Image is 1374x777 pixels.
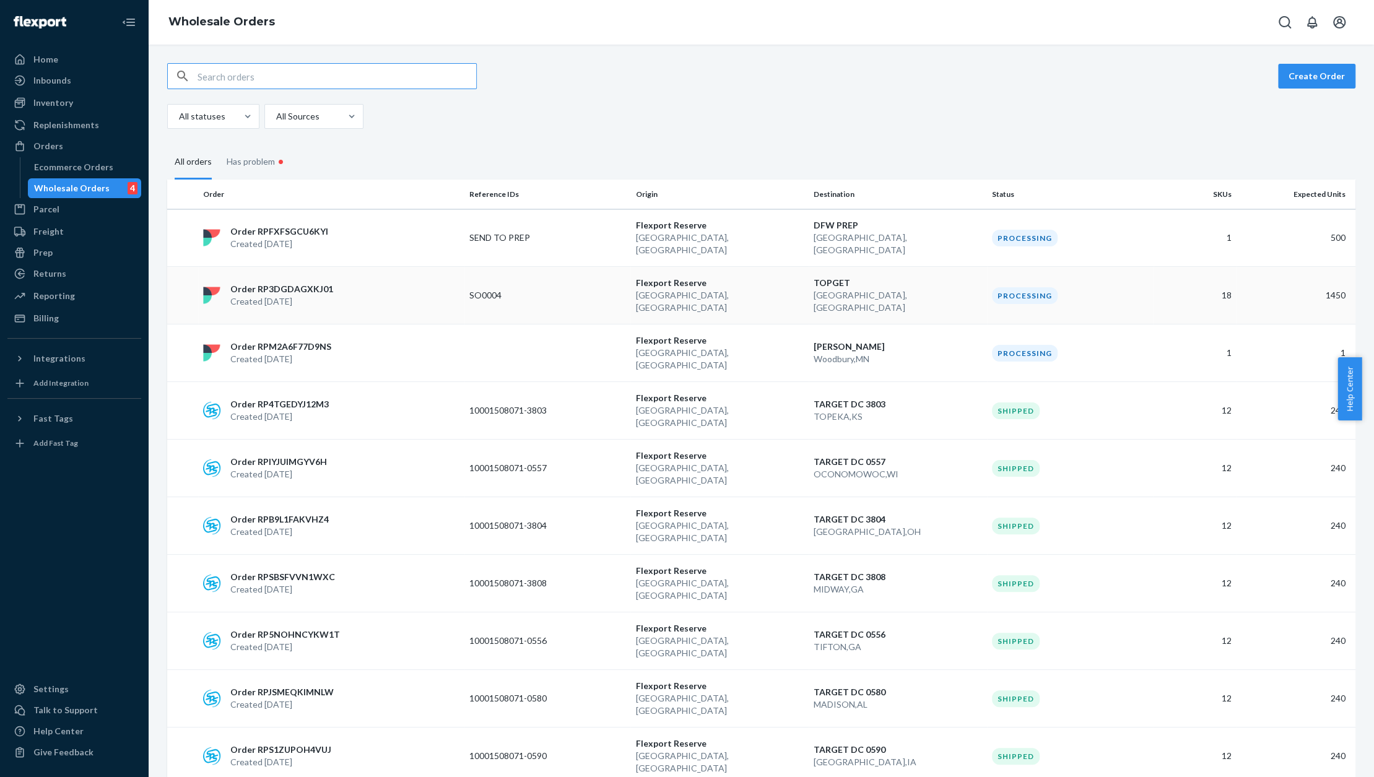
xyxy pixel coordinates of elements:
[7,433,141,453] a: Add Fast Tag
[814,410,982,423] p: TOPEKA , KS
[230,225,328,238] p: Order RPFXFSGCU6KYI
[230,571,335,583] p: Order RPSBSFVVN1WXC
[7,50,141,69] a: Home
[992,230,1058,246] div: Processing
[469,519,568,532] p: 10001508071-3804
[203,517,220,534] img: sps-commerce logo
[230,744,331,756] p: Order RPS1ZUPOH4VUJ
[1154,382,1237,440] td: 12
[1154,324,1237,382] td: 1
[230,410,329,423] p: Created [DATE]
[1154,180,1237,209] th: SKUs
[230,341,331,353] p: Order RPM2A6F77D9NS
[814,686,982,698] p: TARGET DC 0580
[28,178,142,198] a: Wholesale Orders4
[1154,555,1237,612] td: 12
[635,462,804,487] p: [GEOGRAPHIC_DATA] , [GEOGRAPHIC_DATA]
[469,289,568,302] p: SO0004
[469,750,568,762] p: 10001508071-0590
[230,526,329,538] p: Created [DATE]
[7,71,141,90] a: Inbounds
[992,633,1040,649] div: Shipped
[203,287,220,304] img: flexport logo
[34,182,110,194] div: Wholesale Orders
[33,203,59,215] div: Parcel
[230,398,329,410] p: Order RP4TGEDYJ12M3
[33,412,73,425] div: Fast Tags
[230,628,340,641] p: Order RP5NOHNCYKW1T
[814,219,982,232] p: DFW PREP
[635,519,804,544] p: [GEOGRAPHIC_DATA] , [GEOGRAPHIC_DATA]
[7,222,141,241] a: Freight
[1237,324,1355,382] td: 1
[33,683,69,695] div: Settings
[230,456,327,468] p: Order RPIYJUIMGYV6H
[33,725,84,737] div: Help Center
[230,641,340,653] p: Created [DATE]
[635,334,804,347] p: Flexport Reserve
[635,449,804,462] p: Flexport Reserve
[159,4,285,40] ol: breadcrumbs
[7,721,141,741] a: Help Center
[1237,555,1355,612] td: 240
[635,507,804,519] p: Flexport Reserve
[33,140,63,152] div: Orders
[1237,267,1355,324] td: 1450
[7,286,141,306] a: Reporting
[175,145,212,180] div: All orders
[635,289,804,314] p: [GEOGRAPHIC_DATA] , [GEOGRAPHIC_DATA]
[230,756,331,768] p: Created [DATE]
[1154,267,1237,324] td: 18
[7,136,141,156] a: Orders
[230,283,333,295] p: Order RP3DGDAGXKJ01
[635,680,804,692] p: Flexport Reserve
[814,341,982,353] p: [PERSON_NAME]
[33,225,64,238] div: Freight
[1154,440,1237,497] td: 12
[1237,612,1355,670] td: 240
[33,438,78,448] div: Add Fast Tag
[203,747,220,765] img: sps-commerce logo
[7,700,141,720] a: Talk to Support
[1237,497,1355,555] td: 240
[28,157,142,177] a: Ecommerce Orders
[230,238,328,250] p: Created [DATE]
[469,232,568,244] p: SEND TO PREP
[7,264,141,284] a: Returns
[7,243,141,263] a: Prep
[1272,10,1297,35] button: Open Search Box
[7,742,141,762] button: Give Feedback
[203,344,220,362] img: flexport logo
[469,462,568,474] p: 10001508071-0557
[33,119,99,131] div: Replenishments
[14,16,66,28] img: Flexport logo
[33,704,98,716] div: Talk to Support
[814,456,982,468] p: TARGET DC 0557
[814,232,982,256] p: [GEOGRAPHIC_DATA] , [GEOGRAPHIC_DATA]
[814,583,982,596] p: MIDWAY , GA
[1237,670,1355,727] td: 240
[814,289,982,314] p: [GEOGRAPHIC_DATA] , [GEOGRAPHIC_DATA]
[1154,209,1237,267] td: 1
[203,690,220,707] img: sps-commerce logo
[128,182,137,194] div: 4
[814,756,982,768] p: [GEOGRAPHIC_DATA] , IA
[635,347,804,371] p: [GEOGRAPHIC_DATA] , [GEOGRAPHIC_DATA]
[230,295,333,308] p: Created [DATE]
[33,352,85,365] div: Integrations
[635,622,804,635] p: Flexport Reserve
[635,737,804,750] p: Flexport Reserve
[1154,670,1237,727] td: 12
[203,632,220,649] img: sps-commerce logo
[635,750,804,775] p: [GEOGRAPHIC_DATA] , [GEOGRAPHIC_DATA]
[992,575,1040,592] div: Shipped
[7,115,141,135] a: Replenishments
[814,513,982,526] p: TARGET DC 3804
[464,180,631,209] th: Reference IDs
[7,93,141,113] a: Inventory
[1327,10,1352,35] button: Open account menu
[630,180,809,209] th: Origin
[469,635,568,647] p: 10001508071-0556
[992,345,1058,362] div: Processing
[33,246,53,259] div: Prep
